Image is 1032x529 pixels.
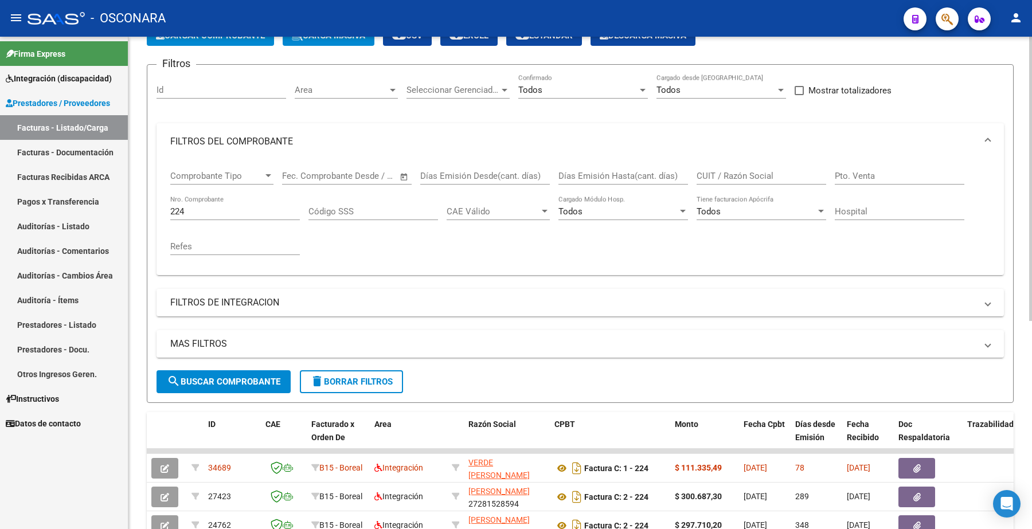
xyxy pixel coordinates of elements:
[6,393,59,405] span: Instructivos
[157,330,1004,358] mat-expansion-panel-header: MAS FILTROS
[374,420,392,429] span: Area
[842,412,894,463] datatable-header-cell: Fecha Recibido
[584,464,648,473] strong: Factura C: 1 - 224
[518,85,542,95] span: Todos
[157,289,1004,316] mat-expansion-panel-header: FILTROS DE INTEGRACION
[9,11,23,25] mat-icon: menu
[515,30,573,41] span: Estandar
[311,420,354,442] span: Facturado x Orden De
[464,412,550,463] datatable-header-cell: Razón Social
[795,463,804,472] span: 78
[744,420,785,429] span: Fecha Cpbt
[157,56,196,72] h3: Filtros
[847,463,870,472] span: [DATE]
[319,492,362,501] span: B15 - Boreal
[584,492,648,501] strong: Factura C: 2 - 224
[330,171,385,181] input: End date
[157,370,291,393] button: Buscar Comprobante
[550,412,670,463] datatable-header-cell: CPBT
[204,412,261,463] datatable-header-cell: ID
[468,456,545,480] div: 27394983476
[993,490,1021,518] div: Open Intercom Messenger
[847,420,879,442] span: Fecha Recibido
[392,30,423,41] span: CSV
[447,206,540,217] span: CAE Válido
[795,420,835,442] span: Días desde Emisión
[167,377,280,387] span: Buscar Comprobante
[167,374,181,388] mat-icon: search
[6,72,112,85] span: Integración (discapacidad)
[374,463,423,472] span: Integración
[295,85,388,95] span: Area
[208,463,231,472] span: 34689
[808,84,892,97] span: Mostrar totalizadores
[847,492,870,501] span: [DATE]
[282,171,319,181] input: Start date
[157,160,1004,275] div: FILTROS DEL COMPROBANTE
[1009,11,1023,25] mat-icon: person
[91,6,166,31] span: - OSCONARA
[894,412,963,463] datatable-header-cell: Doc Respaldatoria
[319,463,362,472] span: B15 - Boreal
[744,492,767,501] span: [DATE]
[569,459,584,477] i: Descargar documento
[6,48,65,60] span: Firma Express
[468,420,516,429] span: Razón Social
[310,374,324,388] mat-icon: delete
[6,417,81,430] span: Datos de contacto
[307,412,370,463] datatable-header-cell: Facturado x Orden De
[261,412,307,463] datatable-header-cell: CAE
[675,420,698,429] span: Monto
[967,420,1014,429] span: Trazabilidad
[468,487,530,496] span: [PERSON_NAME]
[675,463,722,472] strong: $ 111.335,49
[170,135,976,148] mat-panel-title: FILTROS DEL COMPROBANTE
[558,206,583,217] span: Todos
[468,485,545,509] div: 27281528594
[374,492,423,501] span: Integración
[208,492,231,501] span: 27423
[670,412,739,463] datatable-header-cell: Monto
[675,492,722,501] strong: $ 300.687,30
[157,123,1004,160] mat-expansion-panel-header: FILTROS DEL COMPROBANTE
[208,420,216,429] span: ID
[398,170,411,183] button: Open calendar
[310,377,393,387] span: Borrar Filtros
[744,463,767,472] span: [DATE]
[6,97,110,109] span: Prestadores / Proveedores
[370,412,447,463] datatable-header-cell: Area
[170,296,976,309] mat-panel-title: FILTROS DE INTEGRACION
[449,30,488,41] span: EXCEL
[406,85,499,95] span: Seleccionar Gerenciador
[569,488,584,506] i: Descargar documento
[656,85,681,95] span: Todos
[795,492,809,501] span: 289
[697,206,721,217] span: Todos
[265,420,280,429] span: CAE
[898,420,950,442] span: Doc Respaldatoria
[170,171,263,181] span: Comprobante Tipo
[739,412,791,463] datatable-header-cell: Fecha Cpbt
[300,370,403,393] button: Borrar Filtros
[170,338,976,350] mat-panel-title: MAS FILTROS
[791,412,842,463] datatable-header-cell: Días desde Emisión
[963,412,1031,463] datatable-header-cell: Trazabilidad
[468,458,530,480] span: VERDE [PERSON_NAME]
[554,420,575,429] span: CPBT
